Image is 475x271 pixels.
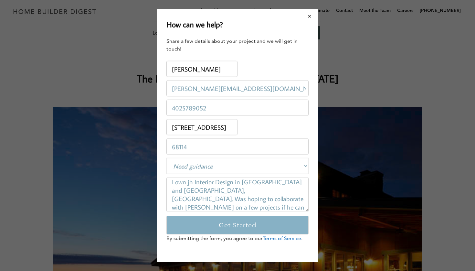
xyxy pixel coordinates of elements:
[166,18,223,30] h2: How can we help?
[166,216,309,234] input: Get Started
[166,234,309,242] p: By submitting the form, you agree to our .
[301,9,318,23] button: Close modal
[351,224,467,263] iframe: Drift Widget Chat Controller
[263,235,301,241] a: Terms of Service
[166,119,238,135] input: Project Address
[166,138,309,155] input: Zip Code
[166,100,309,116] input: Phone Number
[166,80,309,96] input: Email Address
[166,37,309,53] div: Share a few details about your project and we will get in touch!
[166,61,238,77] input: Name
